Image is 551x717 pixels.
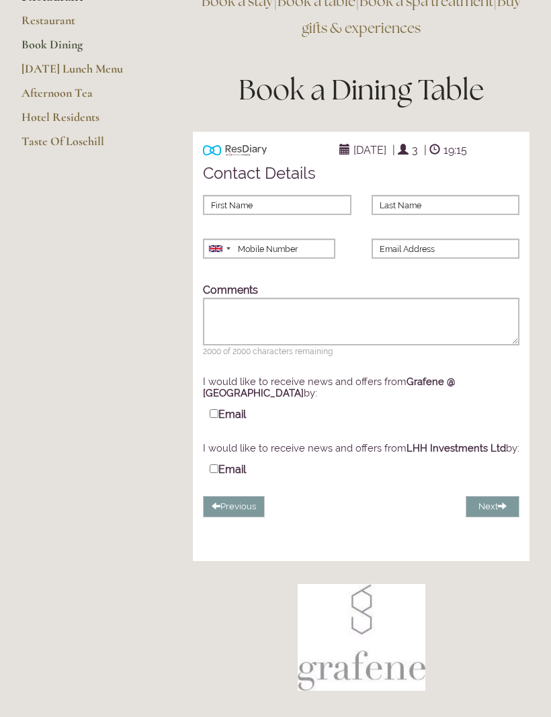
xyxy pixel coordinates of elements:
div: A First Name is Required [193,188,362,222]
span: | [424,144,427,157]
a: Afternoon Tea [22,85,150,110]
button: Next [466,496,519,518]
div: I would like to receive news and offers from by: [203,376,519,398]
a: Restaurant [22,13,150,37]
span: 19:15 [440,140,470,160]
input: A Last Name is Required [372,195,520,215]
div: A Valid Telephone Number is Required [193,232,362,265]
label: Email [210,462,246,476]
strong: LHH Investments Ltd [407,442,506,454]
a: Taste Of Losehill [22,134,150,158]
img: Powered by ResDiary [203,142,267,159]
div: I would like to receive news and offers from by: [203,442,519,454]
input: Email [210,464,218,473]
div: United Kingdom: +44 [204,239,235,258]
input: A Valid Email is Required [372,239,520,259]
input: Email [210,409,218,418]
img: Book a table at Grafene Restaurant @ Losehill [298,584,425,691]
a: [DATE] Lunch Menu [22,61,150,85]
div: A Last Name is Required [362,188,530,222]
input: A Valid Telephone Number is Required [203,239,335,259]
div: A Valid Email is Required [362,232,530,265]
strong: Grafene @ [GEOGRAPHIC_DATA] [203,376,455,398]
span: [DATE] [350,140,390,160]
h1: Book a Dining Table [193,70,529,110]
input: A First Name is Required [203,195,351,215]
a: Book Dining [22,37,150,61]
span: 3 [409,140,421,160]
button: Previous [203,496,265,518]
h4: Contact Details [203,165,519,182]
label: Comments [203,284,258,296]
span: 2000 of 2000 characters remaining [203,347,519,356]
span: | [392,144,395,157]
a: Hotel Residents [22,110,150,134]
label: Email [210,407,246,421]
